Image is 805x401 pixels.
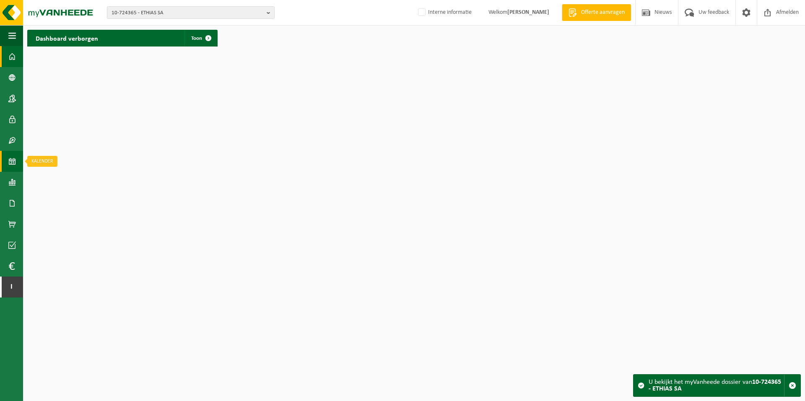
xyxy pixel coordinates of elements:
[112,7,263,19] span: 10-724365 - ETHIAS SA
[416,6,472,19] label: Interne informatie
[649,379,781,392] strong: 10-724365 - ETHIAS SA
[184,30,217,47] a: Toon
[507,9,549,16] strong: [PERSON_NAME]
[649,375,784,396] div: U bekijkt het myVanheede dossier van
[27,30,106,46] h2: Dashboard verborgen
[579,8,627,17] span: Offerte aanvragen
[107,6,275,19] button: 10-724365 - ETHIAS SA
[8,277,15,298] span: I
[191,36,202,41] span: Toon
[562,4,631,21] a: Offerte aanvragen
